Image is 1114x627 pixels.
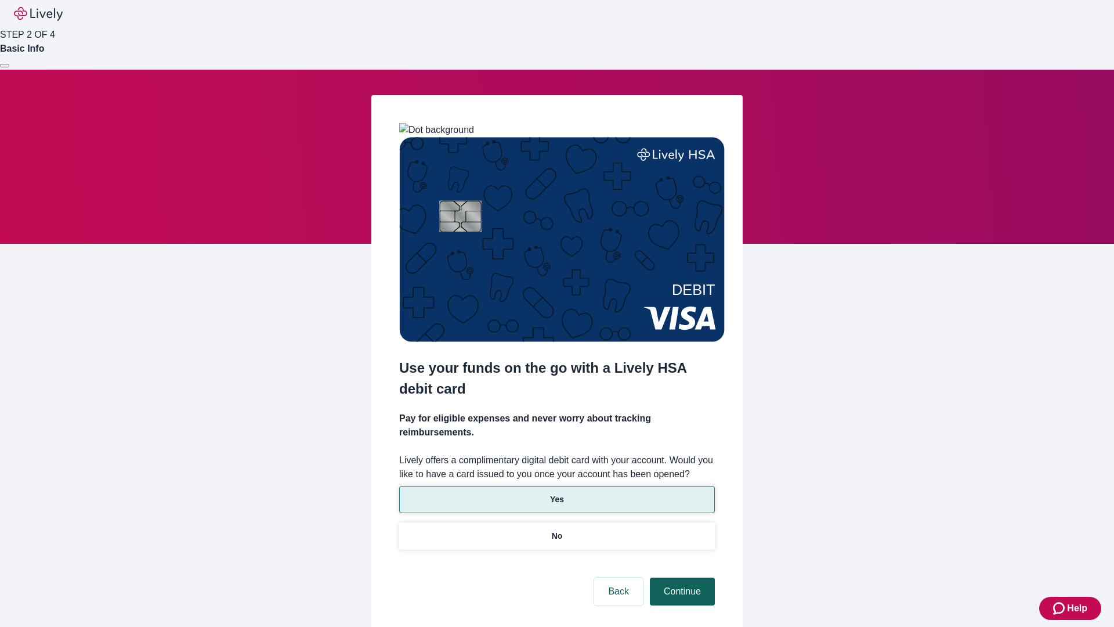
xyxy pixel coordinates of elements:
[550,493,564,506] p: Yes
[399,453,715,481] label: Lively offers a complimentary digital debit card with your account. Would you like to have a card...
[399,412,715,439] h4: Pay for eligible expenses and never worry about tracking reimbursements.
[552,530,563,542] p: No
[1067,601,1087,615] span: Help
[650,578,715,606] button: Continue
[594,578,643,606] button: Back
[14,7,63,21] img: Lively
[399,486,715,513] button: Yes
[1053,601,1067,615] svg: Zendesk support icon
[399,522,715,550] button: No
[399,358,715,399] h2: Use your funds on the go with a Lively HSA debit card
[399,137,725,342] img: Debit card
[1039,597,1101,620] button: Zendesk support iconHelp
[399,123,474,137] img: Dot background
